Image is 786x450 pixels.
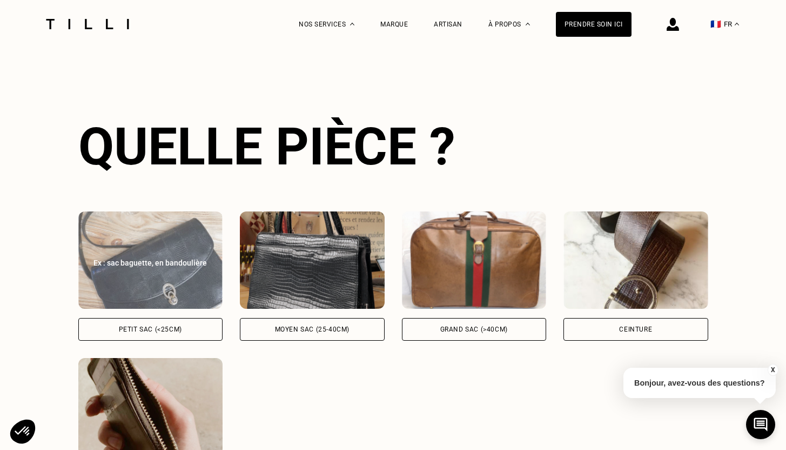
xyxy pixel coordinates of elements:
p: Bonjour, avez-vous des questions? [623,368,776,398]
img: Tilli retouche votre Ceinture [563,211,708,309]
img: Tilli retouche votre Petit sac (<25cm) [78,211,223,309]
a: Prendre soin ici [556,12,632,37]
img: Logo du service de couturière Tilli [42,19,133,29]
img: Tilli retouche votre Grand sac (>40cm) [402,211,547,309]
img: Tilli retouche votre Moyen sac (25-40cm) [240,211,385,309]
div: Petit sac (<25cm) [119,326,182,333]
div: Ex : sac baguette, en bandoulière [90,257,211,268]
div: Ceinture [619,326,652,333]
div: Quelle pièce ? [78,116,708,177]
img: menu déroulant [735,23,739,25]
a: Marque [380,21,408,28]
img: icône connexion [667,18,679,31]
img: Menu déroulant [350,23,354,25]
button: X [767,364,778,376]
img: Menu déroulant à propos [526,23,530,25]
a: Artisan [434,21,462,28]
span: 🇫🇷 [710,19,721,29]
div: Moyen sac (25-40cm) [275,326,350,333]
div: Grand sac (>40cm) [440,326,508,333]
